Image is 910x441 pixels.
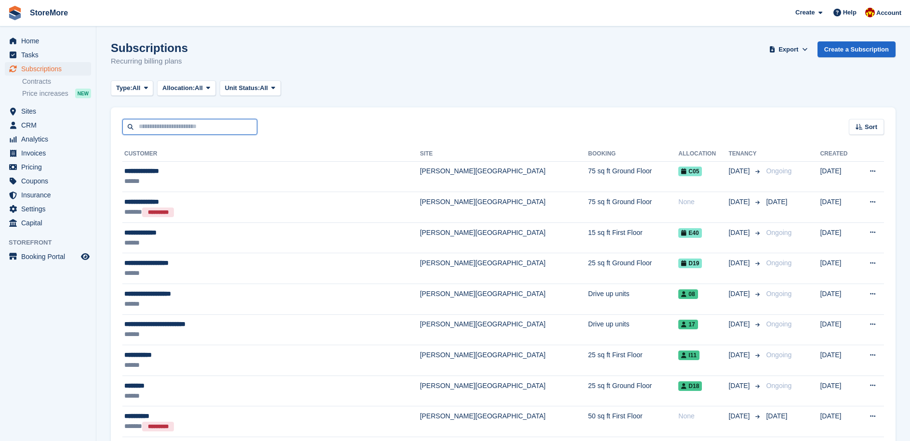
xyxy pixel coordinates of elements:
span: Tasks [21,48,79,62]
span: Pricing [21,160,79,174]
span: Ongoing [766,259,791,267]
td: [DATE] [820,253,857,284]
span: C05 [678,167,702,176]
td: [PERSON_NAME][GEOGRAPHIC_DATA] [420,284,588,315]
td: [DATE] [820,376,857,406]
td: Drive up units [588,284,679,315]
div: NEW [75,89,91,98]
span: [DATE] [728,258,752,268]
span: All [132,83,141,93]
span: Ongoing [766,167,791,175]
a: Contracts [22,77,91,86]
td: [PERSON_NAME][GEOGRAPHIC_DATA] [420,345,588,376]
span: Price increases [22,89,68,98]
span: D18 [678,381,702,391]
img: Store More Team [865,8,875,17]
button: Unit Status: All [220,80,281,96]
span: [DATE] [728,319,752,329]
span: Home [21,34,79,48]
td: 25 sq ft First Floor [588,345,679,376]
span: [DATE] [728,228,752,238]
a: Create a Subscription [818,41,896,57]
a: StoreMore [26,5,72,21]
span: [DATE] [728,197,752,207]
span: Ongoing [766,290,791,298]
td: [PERSON_NAME][GEOGRAPHIC_DATA] [420,192,588,223]
td: 50 sq ft First Floor [588,406,679,437]
td: [PERSON_NAME][GEOGRAPHIC_DATA] [420,406,588,437]
button: Export [767,41,810,57]
td: [PERSON_NAME][GEOGRAPHIC_DATA] [420,222,588,253]
th: Booking [588,146,679,162]
a: Price increases NEW [22,88,91,99]
span: [DATE] [766,412,787,420]
span: Settings [21,202,79,216]
th: Allocation [678,146,728,162]
span: Allocation: [162,83,195,93]
td: [DATE] [820,161,857,192]
span: Account [876,8,901,18]
td: [DATE] [820,314,857,345]
span: [DATE] [766,198,787,206]
td: [PERSON_NAME][GEOGRAPHIC_DATA] [420,314,588,345]
span: Subscriptions [21,62,79,76]
a: Preview store [79,251,91,262]
span: E40 [678,228,701,238]
span: Invoices [21,146,79,160]
span: Ongoing [766,351,791,359]
a: menu [5,250,91,263]
span: Booking Portal [21,250,79,263]
a: menu [5,216,91,230]
button: Allocation: All [157,80,216,96]
span: CRM [21,118,79,132]
span: [DATE] [728,289,752,299]
th: Tenancy [728,146,762,162]
span: I11 [678,350,699,360]
td: [PERSON_NAME][GEOGRAPHIC_DATA] [420,161,588,192]
td: [DATE] [820,284,857,315]
th: Customer [122,146,420,162]
h1: Subscriptions [111,41,188,54]
span: [DATE] [728,381,752,391]
span: Export [778,45,798,54]
td: [DATE] [820,406,857,437]
td: [DATE] [820,222,857,253]
a: menu [5,174,91,188]
span: Ongoing [766,229,791,236]
span: Coupons [21,174,79,188]
span: [DATE] [728,350,752,360]
span: Analytics [21,132,79,146]
span: D19 [678,259,702,268]
a: menu [5,62,91,76]
td: [PERSON_NAME][GEOGRAPHIC_DATA] [420,376,588,406]
a: menu [5,34,91,48]
td: [PERSON_NAME][GEOGRAPHIC_DATA] [420,253,588,284]
button: Type: All [111,80,153,96]
span: Sort [865,122,877,132]
a: menu [5,160,91,174]
div: None [678,411,728,421]
span: Capital [21,216,79,230]
span: All [195,83,203,93]
a: menu [5,146,91,160]
th: Site [420,146,588,162]
span: Create [795,8,815,17]
td: 25 sq ft Ground Floor [588,376,679,406]
a: menu [5,104,91,118]
span: Insurance [21,188,79,202]
span: Ongoing [766,320,791,328]
td: Drive up units [588,314,679,345]
div: None [678,197,728,207]
td: 75 sq ft Ground Floor [588,161,679,192]
td: 25 sq ft Ground Floor [588,253,679,284]
span: Sites [21,104,79,118]
a: menu [5,202,91,216]
span: [DATE] [728,411,752,421]
td: [DATE] [820,192,857,223]
td: [DATE] [820,345,857,376]
a: menu [5,132,91,146]
span: Storefront [9,238,96,247]
span: 17 [678,320,698,329]
span: All [260,83,268,93]
a: menu [5,188,91,202]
